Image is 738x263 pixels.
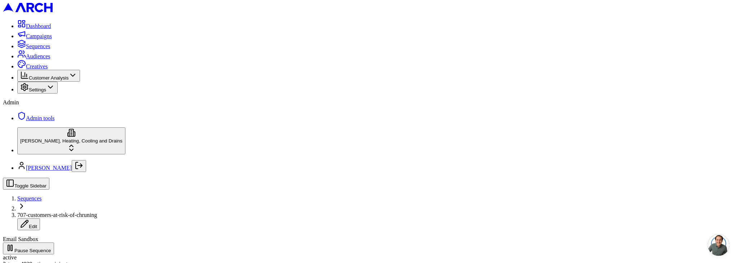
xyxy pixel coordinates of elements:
div: Admin [3,99,735,106]
a: Campaigns [17,33,52,39]
button: Log out [72,160,86,172]
div: active [3,254,735,261]
div: Email Sandbox [3,236,735,242]
span: 707-customers-at-risk-of-chruning [17,212,97,218]
a: Dashboard [17,23,51,29]
a: Sequences [17,43,50,49]
button: Customer Analysis [17,70,80,82]
span: Toggle Sidebar [14,183,46,189]
span: Creatives [26,63,48,69]
span: Campaigns [26,33,52,39]
a: Audiences [17,53,50,59]
button: Settings [17,82,58,94]
a: Open chat [708,234,729,256]
span: Dashboard [26,23,51,29]
nav: breadcrumb [3,195,735,230]
span: Admin tools [26,115,55,121]
a: Admin tools [17,115,55,121]
a: Sequences [17,195,42,201]
button: [PERSON_NAME], Heating, Cooling and Drains [17,127,125,154]
span: Sequences [26,43,50,49]
button: Edit [17,218,40,230]
a: [PERSON_NAME] [26,165,72,171]
span: [PERSON_NAME], Heating, Cooling and Drains [20,138,123,144]
span: Audiences [26,53,50,59]
span: Edit [29,224,37,229]
button: Toggle Sidebar [3,178,49,190]
span: Customer Analysis [29,75,68,81]
span: Settings [29,87,46,92]
a: Creatives [17,63,48,69]
button: Pause Sequence [3,242,54,254]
